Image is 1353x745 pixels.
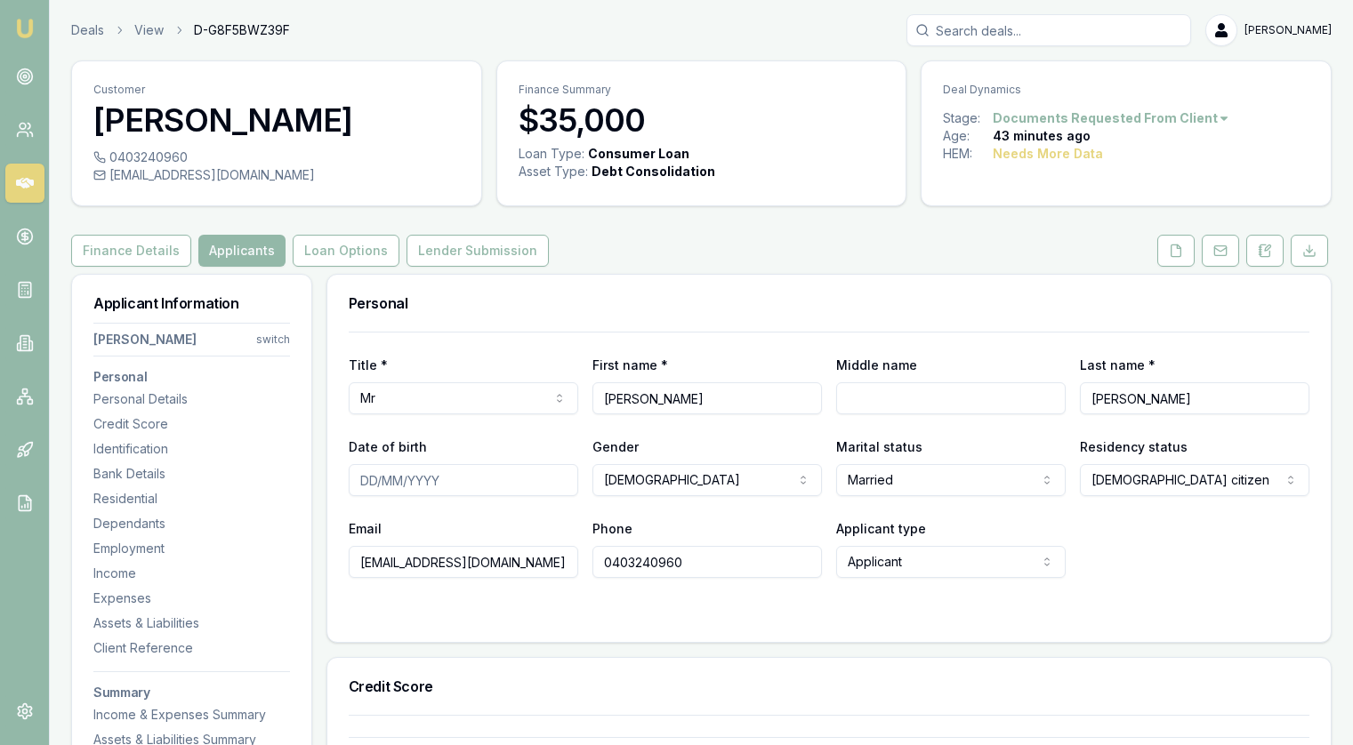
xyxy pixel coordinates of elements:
[93,415,290,433] div: Credit Score
[289,235,403,267] a: Loan Options
[71,21,290,39] nav: breadcrumb
[134,21,164,39] a: View
[1080,439,1188,454] label: Residency status
[198,235,286,267] button: Applicants
[407,235,549,267] button: Lender Submission
[93,331,197,348] div: [PERSON_NAME]
[349,357,388,372] label: Title *
[93,686,290,699] h3: Summary
[943,145,993,163] div: HEM:
[71,235,191,267] button: Finance Details
[194,21,290,39] span: D-G8F5BWZ39F
[519,163,588,180] div: Asset Type :
[349,521,382,536] label: Email
[943,109,993,127] div: Stage:
[906,14,1191,46] input: Search deals
[592,546,822,578] input: 0431 234 567
[592,439,639,454] label: Gender
[519,83,885,97] p: Finance Summary
[93,148,460,166] div: 0403240960
[592,357,668,372] label: First name *
[592,521,632,536] label: Phone
[195,235,289,267] a: Applicants
[93,465,290,483] div: Bank Details
[403,235,552,267] a: Lender Submission
[93,83,460,97] p: Customer
[1080,357,1156,372] label: Last name *
[993,127,1091,145] div: 43 minutes ago
[93,540,290,557] div: Employment
[93,166,460,184] div: [EMAIL_ADDRESS][DOMAIN_NAME]
[943,127,993,145] div: Age:
[93,614,290,632] div: Assets & Liabilities
[349,296,1309,310] h3: Personal
[519,102,885,138] h3: $35,000
[71,21,104,39] a: Deals
[943,83,1309,97] p: Deal Dynamics
[93,296,290,310] h3: Applicant Information
[71,235,195,267] a: Finance Details
[93,706,290,724] div: Income & Expenses Summary
[256,332,290,347] div: switch
[93,589,290,607] div: Expenses
[93,565,290,582] div: Income
[93,390,290,408] div: Personal Details
[93,490,290,508] div: Residential
[836,357,917,372] label: Middle name
[14,18,36,39] img: emu-icon-u.png
[836,439,922,454] label: Marital status
[519,145,584,163] div: Loan Type:
[836,521,926,536] label: Applicant type
[349,464,578,496] input: DD/MM/YYYY
[93,440,290,458] div: Identification
[1244,23,1332,37] span: [PERSON_NAME]
[993,109,1230,127] button: Documents Requested From Client
[93,102,460,138] h3: [PERSON_NAME]
[592,163,715,180] div: Debt Consolidation
[349,439,427,454] label: Date of birth
[93,639,290,657] div: Client Reference
[293,235,399,267] button: Loan Options
[588,145,689,163] div: Consumer Loan
[993,145,1103,163] div: Needs More Data
[93,515,290,533] div: Dependants
[349,679,1309,693] h3: Credit Score
[93,371,290,383] h3: Personal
